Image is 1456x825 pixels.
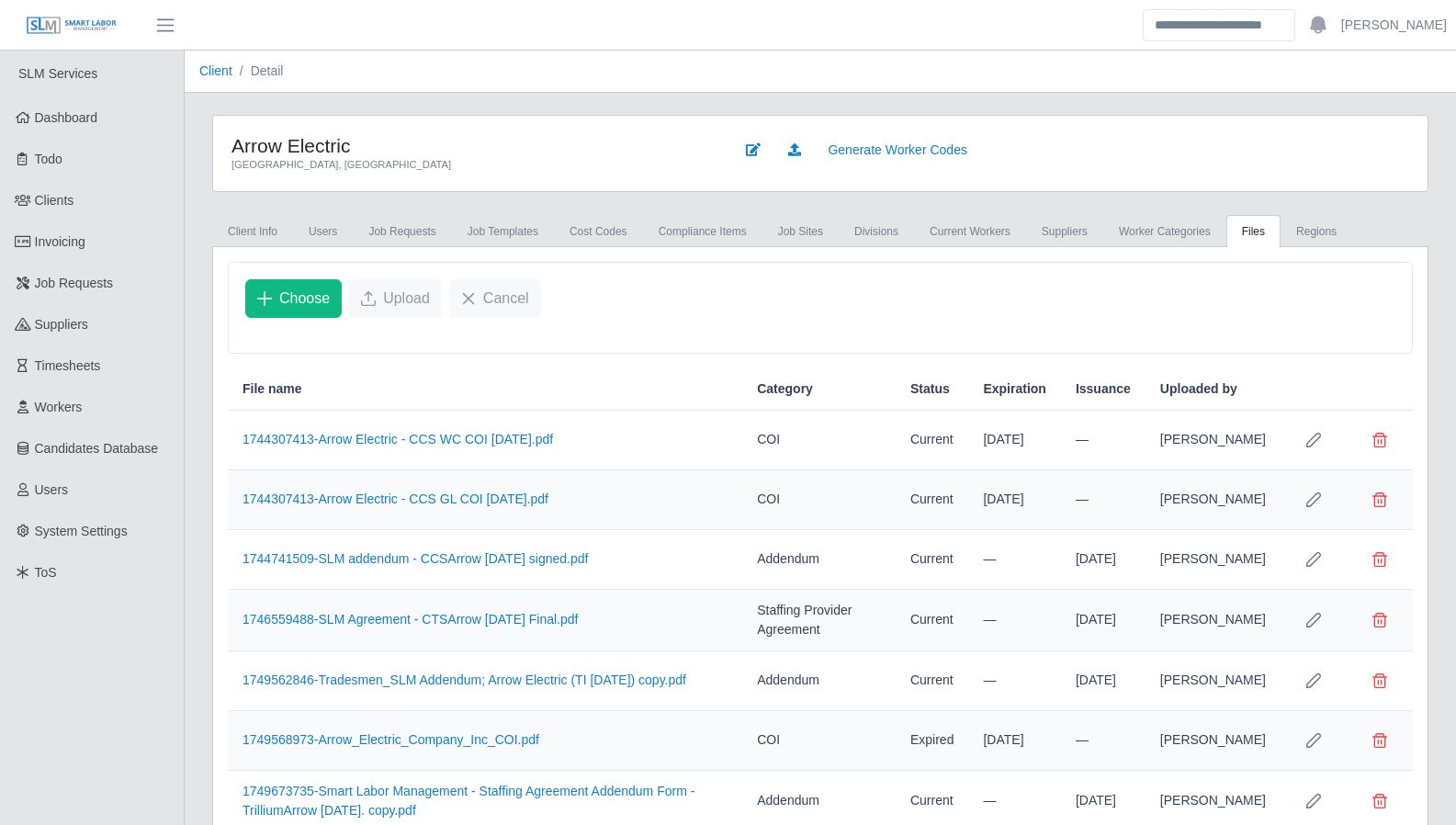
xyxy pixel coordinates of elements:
button: Delete file [1361,541,1398,578]
td: [DATE] [1061,530,1146,590]
button: Row Edit [1295,422,1332,458]
td: Current [896,470,968,530]
a: 1744307413-Arrow Electric - CCS WC COI [DATE].pdf [243,432,553,446]
span: Status [910,379,950,399]
td: — [1061,411,1146,470]
button: Row Edit [1295,602,1332,639]
span: Clients [35,193,74,208]
a: Compliance Items [643,215,762,248]
td: [DATE] [968,411,1060,470]
span: System Settings [35,524,128,538]
td: [PERSON_NAME] [1146,651,1281,711]
a: [PERSON_NAME] [1341,16,1447,35]
td: COI [742,411,896,470]
span: Cancel [483,288,529,310]
td: — [968,651,1060,711]
span: Choose [279,288,330,310]
td: Expired [896,711,968,771]
td: Addendum [742,530,896,590]
button: Row Edit [1295,481,1332,518]
button: Row Edit [1295,722,1332,759]
span: Issuance [1076,379,1131,399]
button: Delete file [1361,602,1398,639]
span: Candidates Database [35,441,159,456]
td: [PERSON_NAME] [1146,711,1281,771]
td: Current [896,530,968,590]
button: Row Edit [1295,541,1332,578]
td: COI [742,711,896,771]
button: Delete file [1361,662,1398,699]
a: Client [199,63,232,78]
td: [DATE] [968,470,1060,530]
button: Row Edit [1295,783,1332,819]
button: Delete file [1361,422,1398,458]
a: Worker Categories [1103,215,1226,248]
span: Expiration [983,379,1045,399]
td: [PERSON_NAME] [1146,411,1281,470]
a: Current Workers [914,215,1026,248]
input: Search [1143,9,1295,41]
a: Client Info [212,215,293,248]
a: Job Templates [452,215,554,248]
span: SLM Services [18,66,97,81]
td: COI [742,470,896,530]
span: Workers [35,400,83,414]
span: Todo [35,152,62,166]
span: Invoicing [35,234,85,249]
a: 1744741509-SLM addendum - CCSArrow [DATE] signed.pdf [243,551,588,566]
button: Cancel [449,279,541,318]
span: Suppliers [35,317,88,332]
td: Current [896,590,968,651]
a: 1749568973-Arrow_Electric_Company_Inc_COI.pdf [243,732,539,747]
a: Users [293,215,353,248]
td: — [1061,711,1146,771]
a: 1744307413-Arrow Electric - CCS GL COI [DATE].pdf [243,492,548,506]
button: Delete file [1361,722,1398,759]
span: Users [35,482,69,497]
h4: Arrow Electric [231,134,706,157]
td: [DATE] [968,711,1060,771]
td: [DATE] [1061,651,1146,711]
td: [PERSON_NAME] [1146,530,1281,590]
a: 1746559488-SLM Agreement - CTSArrow [DATE] Final.pdf [243,612,578,627]
button: Delete file [1361,481,1398,518]
td: — [968,530,1060,590]
button: Row Edit [1295,662,1332,699]
li: Detail [232,62,284,81]
span: File name [243,379,302,399]
a: cost codes [554,215,643,248]
a: 1749562846-Tradesmen_SLM Addendum; Arrow Electric (TI [DATE]) copy.pdf [243,672,686,687]
td: Current [896,411,968,470]
span: Upload [383,288,430,310]
a: Generate Worker Codes [816,134,978,166]
a: job sites [762,215,839,248]
span: Timesheets [35,358,101,373]
a: Job Requests [353,215,451,248]
td: [PERSON_NAME] [1146,590,1281,651]
a: Regions [1281,215,1352,248]
img: SLM Logo [26,16,118,36]
td: Current [896,651,968,711]
td: Addendum [742,651,896,711]
span: Category [757,379,813,399]
span: Dashboard [35,110,98,125]
button: Choose [245,279,342,318]
td: — [968,590,1060,651]
button: Delete file [1361,783,1398,819]
td: [DATE] [1061,590,1146,651]
span: ToS [35,565,57,580]
td: — [1061,470,1146,530]
div: [GEOGRAPHIC_DATA], [GEOGRAPHIC_DATA] [231,157,706,173]
span: Uploaded by [1160,379,1237,399]
td: [PERSON_NAME] [1146,470,1281,530]
a: 1749673735-Smart Labor Management - Staffing Agreement Addendum Form - TrilliumArrow [DATE]. copy... [243,784,694,818]
a: Divisions [839,215,914,248]
a: Files [1226,215,1281,248]
span: Job Requests [35,276,114,290]
button: Upload [349,279,442,318]
td: Staffing Provider Agreement [742,590,896,651]
a: Suppliers [1026,215,1103,248]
